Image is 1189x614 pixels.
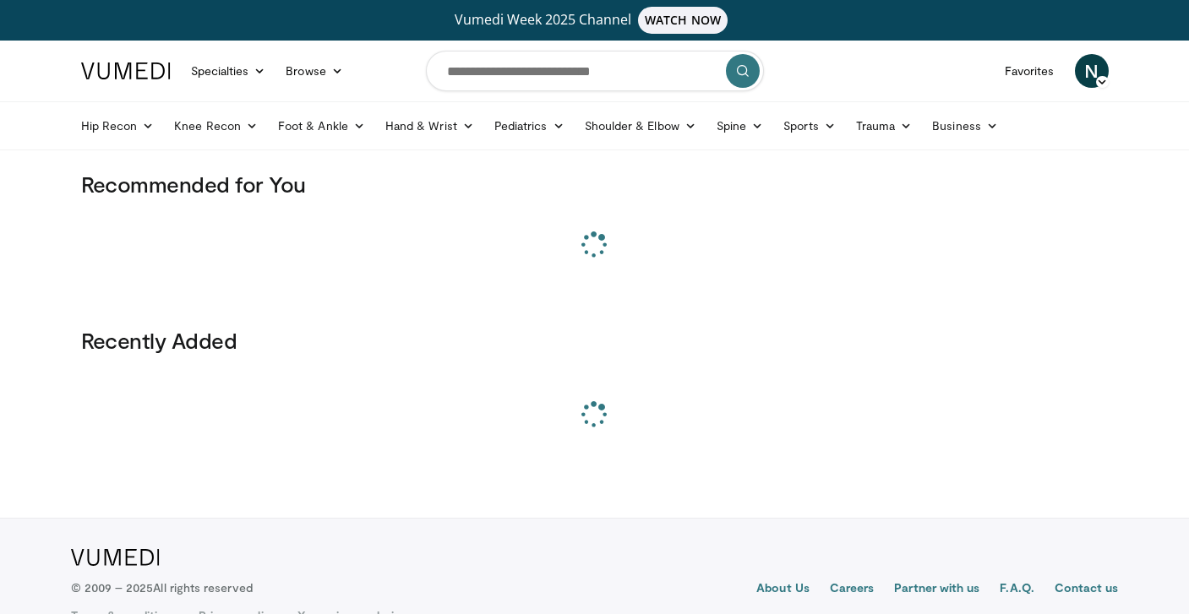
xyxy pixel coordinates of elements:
[773,109,846,143] a: Sports
[575,109,706,143] a: Shoulder & Elbow
[894,579,979,600] a: Partner with us
[484,109,575,143] a: Pediatrics
[995,54,1065,88] a: Favorites
[268,109,375,143] a: Foot & Ankle
[756,579,810,600] a: About Us
[81,171,1109,198] h3: Recommended for You
[922,109,1008,143] a: Business
[275,54,353,88] a: Browse
[71,579,253,596] p: © 2009 – 2025
[706,109,773,143] a: Spine
[153,580,252,595] span: All rights reserved
[830,579,875,600] a: Careers
[181,54,276,88] a: Specialties
[81,62,171,79] img: VuMedi Logo
[81,327,1109,354] h3: Recently Added
[71,549,160,566] img: VuMedi Logo
[71,109,165,143] a: Hip Recon
[846,109,923,143] a: Trauma
[375,109,484,143] a: Hand & Wrist
[638,7,728,34] span: WATCH NOW
[164,109,268,143] a: Knee Recon
[426,51,764,91] input: Search topics, interventions
[84,7,1106,34] a: Vumedi Week 2025 ChannelWATCH NOW
[1000,579,1034,600] a: F.A.Q.
[1075,54,1109,88] a: N
[1055,579,1119,600] a: Contact us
